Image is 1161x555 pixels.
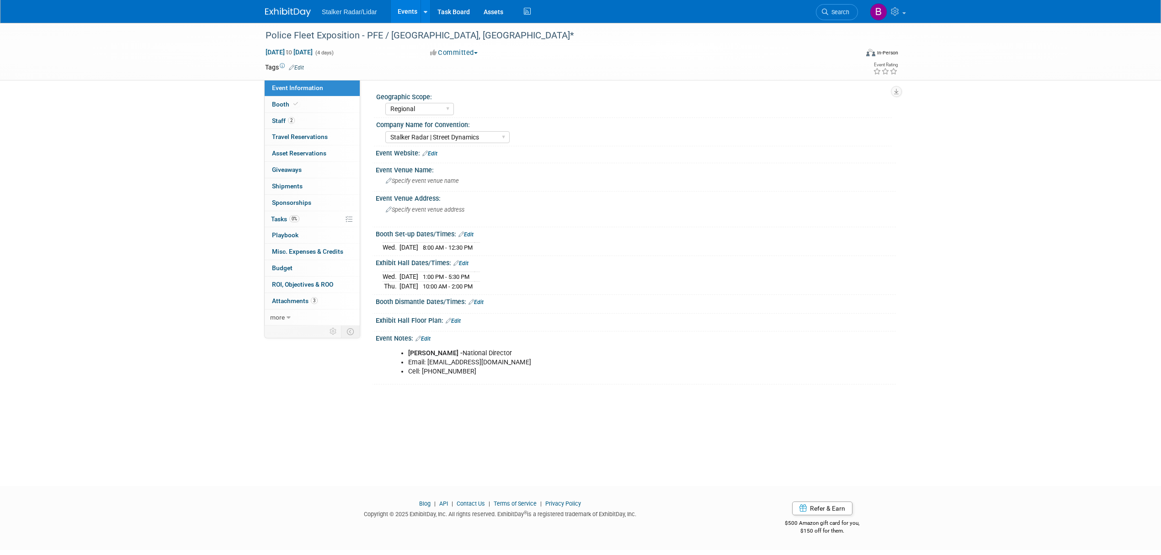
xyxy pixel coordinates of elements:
img: Format-Inperson.png [866,49,875,56]
a: Edit [415,336,431,342]
div: Event Rating [873,63,898,67]
div: Event Format [804,48,898,61]
a: Edit [446,318,461,324]
div: Event Website: [376,146,896,158]
a: Booth [265,96,360,112]
div: Geographic Scope: [376,90,892,101]
span: Event Information [272,84,323,91]
button: Committed [427,48,481,58]
div: Company Name for Convention: [376,118,892,129]
td: [DATE] [399,243,418,252]
div: In-Person [877,49,898,56]
span: 0% [289,215,299,222]
span: more [270,314,285,321]
div: Exhibit Hall Dates/Times: [376,256,896,268]
div: Booth Dismantle Dates/Times: [376,295,896,307]
li: Email: [EMAIL_ADDRESS][DOMAIN_NAME] [408,358,790,367]
div: Police Fleet Exposition - PFE / [GEOGRAPHIC_DATA], [GEOGRAPHIC_DATA]* [262,27,844,44]
span: Booth [272,101,300,108]
span: Asset Reservations [272,149,326,157]
span: Staff [272,117,295,124]
a: Tasks0% [265,211,360,227]
a: Refer & Earn [792,502,852,515]
span: 10:00 AM - 2:00 PM [423,283,473,290]
span: | [432,500,438,507]
a: Event Information [265,80,360,96]
a: Travel Reservations [265,129,360,145]
a: Edit [469,299,484,305]
a: Edit [422,150,437,157]
div: Event Notes: [376,331,896,343]
span: Search [828,9,849,16]
a: more [265,310,360,326]
span: 1:00 PM - 5:30 PM [423,273,469,280]
span: [DATE] [DATE] [265,48,313,56]
a: Privacy Policy [545,500,581,507]
span: Specify event venue name [386,177,459,184]
span: Budget [272,264,293,272]
a: Blog [419,500,431,507]
a: Edit [458,231,474,238]
a: Giveaways [265,162,360,178]
img: ExhibitDay [265,8,311,17]
span: (4 days) [314,50,334,56]
span: | [449,500,455,507]
a: Staff2 [265,113,360,129]
td: Thu. [383,282,399,291]
a: ROI, Objectives & ROO [265,277,360,293]
td: Wed. [383,243,399,252]
div: $500 Amazon gift card for you, [749,513,896,534]
span: Travel Reservations [272,133,328,140]
a: Misc. Expenses & Credits [265,244,360,260]
a: Budget [265,260,360,276]
span: Attachments [272,297,318,304]
div: Exhibit Hall Floor Plan: [376,314,896,326]
span: Sponsorships [272,199,311,206]
a: Edit [289,64,304,71]
div: Event Venue Address: [376,192,896,203]
td: Personalize Event Tab Strip [325,326,341,337]
span: Giveaways [272,166,302,173]
span: 2 [288,117,295,124]
td: [DATE] [399,272,418,282]
a: Edit [453,260,469,267]
span: 3 [311,297,318,304]
img: Brooke Journet [870,3,887,21]
a: Terms of Service [494,500,537,507]
a: Contact Us [457,500,485,507]
a: Playbook [265,227,360,243]
li: National Director [408,349,790,358]
td: Wed. [383,272,399,282]
span: 8:00 AM - 12:30 PM [423,244,473,251]
li: Cell: [PHONE_NUMBER] [408,367,790,376]
a: Attachments3 [265,293,360,309]
sup: ® [524,510,527,515]
span: ROI, Objectives & ROO [272,281,333,288]
a: Search [816,4,858,20]
i: Booth reservation complete [293,101,298,107]
div: $150 off for them. [749,527,896,535]
a: API [439,500,448,507]
span: Shipments [272,182,303,190]
td: [DATE] [399,282,418,291]
div: Booth Set-up Dates/Times: [376,227,896,239]
span: Tasks [271,215,299,223]
a: Asset Reservations [265,145,360,161]
b: [PERSON_NAME] - [408,349,463,357]
span: | [538,500,544,507]
div: Copyright © 2025 ExhibitDay, Inc. All rights reserved. ExhibitDay is a registered trademark of Ex... [265,508,735,518]
td: Toggle Event Tabs [341,326,360,337]
span: to [285,48,293,56]
span: | [486,500,492,507]
span: Stalker Radar/Lidar [322,8,377,16]
a: Sponsorships [265,195,360,211]
td: Tags [265,63,304,72]
a: Shipments [265,178,360,194]
span: Playbook [272,231,298,239]
span: Specify event venue address [386,206,464,213]
div: Event Venue Name: [376,163,896,175]
span: Misc. Expenses & Credits [272,248,343,255]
